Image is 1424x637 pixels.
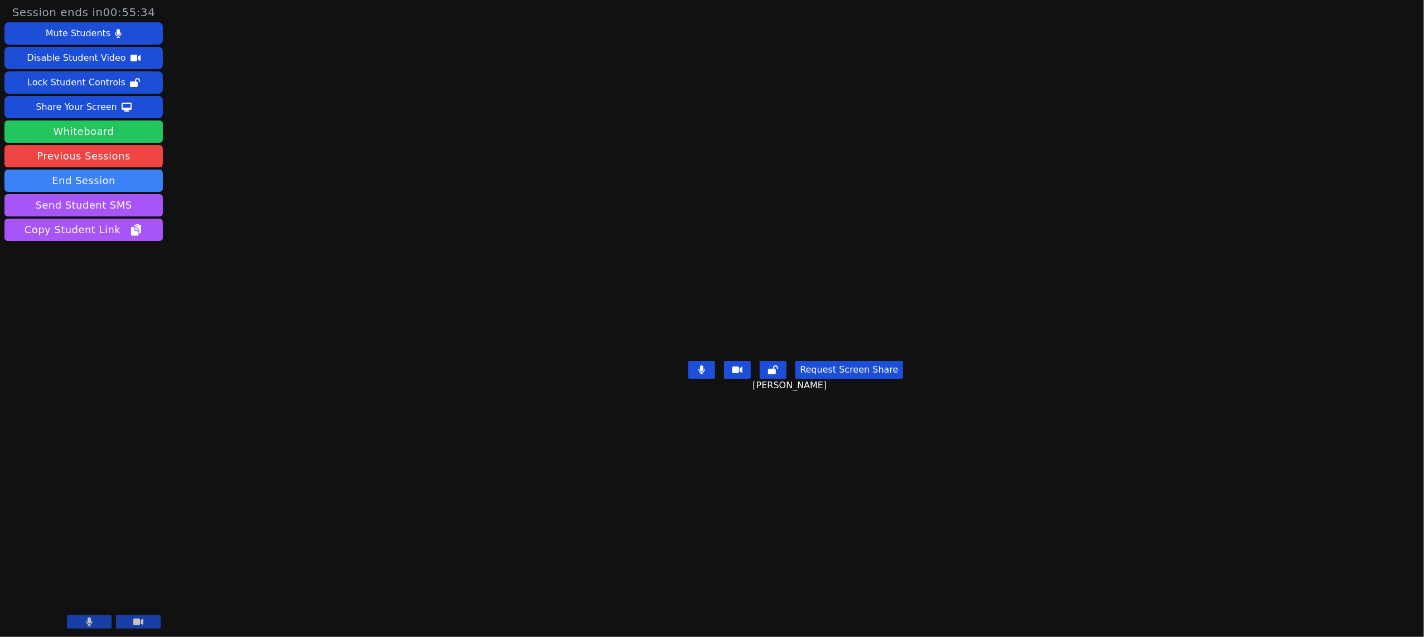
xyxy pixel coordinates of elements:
div: Disable Student Video [27,49,125,67]
button: Send Student SMS [4,194,163,216]
a: Previous Sessions [4,145,163,167]
button: Mute Students [4,22,163,45]
div: Lock Student Controls [27,74,125,91]
span: [PERSON_NAME] [752,379,829,392]
button: Disable Student Video [4,47,163,69]
time: 00:55:34 [103,6,156,19]
span: Session ends in [12,4,156,20]
button: Copy Student Link [4,219,163,241]
span: Copy Student Link [25,222,143,238]
button: Share Your Screen [4,96,163,118]
button: Lock Student Controls [4,71,163,94]
div: Mute Students [46,25,110,42]
button: End Session [4,170,163,192]
div: Share Your Screen [36,98,117,116]
button: Request Screen Share [795,361,902,379]
button: Whiteboard [4,120,163,143]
